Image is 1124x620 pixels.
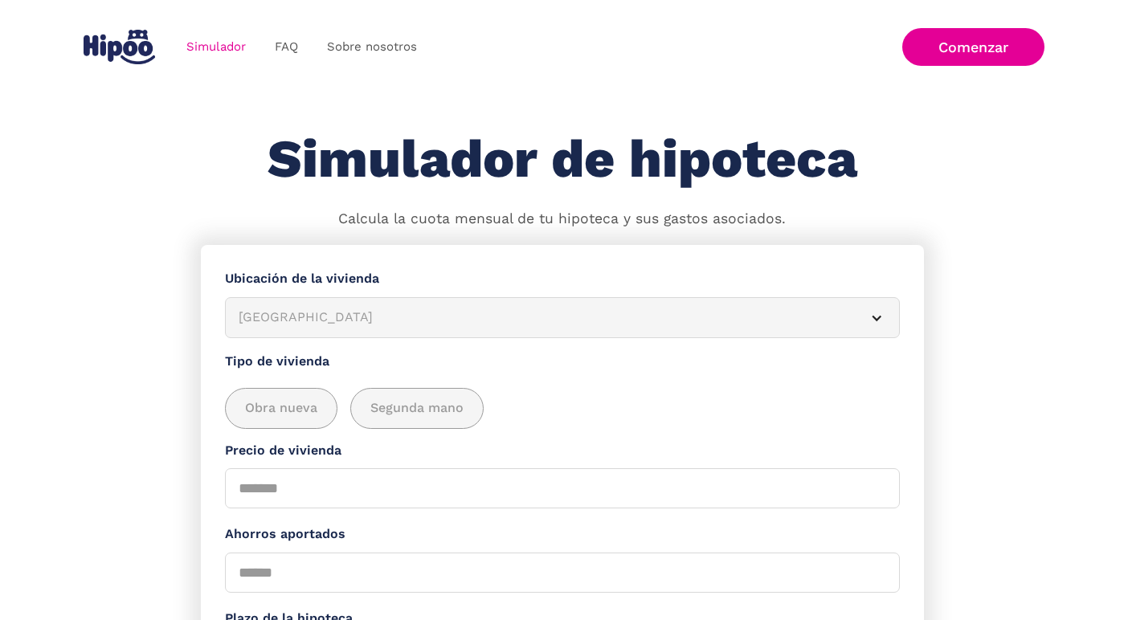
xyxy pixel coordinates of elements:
[225,524,900,545] label: Ahorros aportados
[245,398,317,418] span: Obra nueva
[313,31,431,63] a: Sobre nosotros
[172,31,260,63] a: Simulador
[902,28,1044,66] a: Comenzar
[225,297,900,338] article: [GEOGRAPHIC_DATA]
[338,209,786,230] p: Calcula la cuota mensual de tu hipoteca y sus gastos asociados.
[260,31,313,63] a: FAQ
[225,352,900,372] label: Tipo de vivienda
[80,23,159,71] a: home
[225,269,900,289] label: Ubicación de la vivienda
[225,441,900,461] label: Precio de vivienda
[239,308,848,328] div: [GEOGRAPHIC_DATA]
[225,388,900,429] div: add_description_here
[370,398,464,418] span: Segunda mano
[268,130,857,189] h1: Simulador de hipoteca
